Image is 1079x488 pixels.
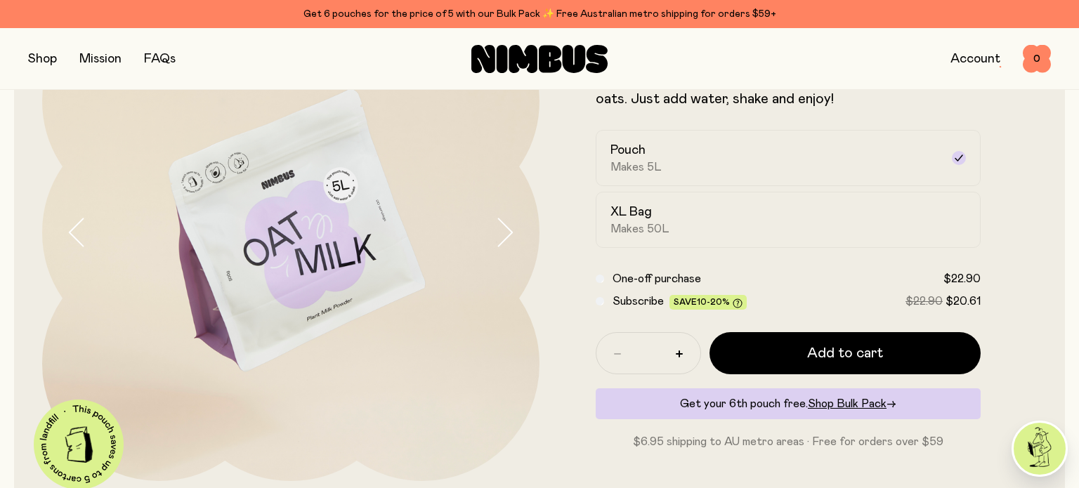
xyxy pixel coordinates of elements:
[610,160,662,174] span: Makes 5L
[950,53,1000,65] a: Account
[946,296,981,307] span: $20.61
[1023,45,1051,73] button: 0
[808,398,887,409] span: Shop Bulk Pack
[697,298,730,306] span: 10-20%
[144,53,176,65] a: FAQs
[808,398,896,409] a: Shop Bulk Pack→
[1014,423,1066,475] img: agent
[610,142,646,159] h2: Pouch
[613,273,701,284] span: One-off purchase
[596,388,981,419] div: Get your 6th pouch free.
[943,273,981,284] span: $22.90
[596,74,981,107] p: A naturally sweet & creamy mix, packed with fresh Australian oats. Just add water, shake and enjoy!
[610,222,669,236] span: Makes 50L
[610,204,652,220] h2: XL Bag
[674,298,743,308] span: Save
[79,53,122,65] a: Mission
[596,433,981,450] p: $6.95 shipping to AU metro areas · Free for orders over $59
[28,6,1051,22] div: Get 6 pouches for the price of 5 with our Bulk Pack ✨ Free Australian metro shipping for orders $59+
[807,343,883,363] span: Add to cart
[905,296,943,307] span: $22.90
[709,332,981,374] button: Add to cart
[613,296,664,307] span: Subscribe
